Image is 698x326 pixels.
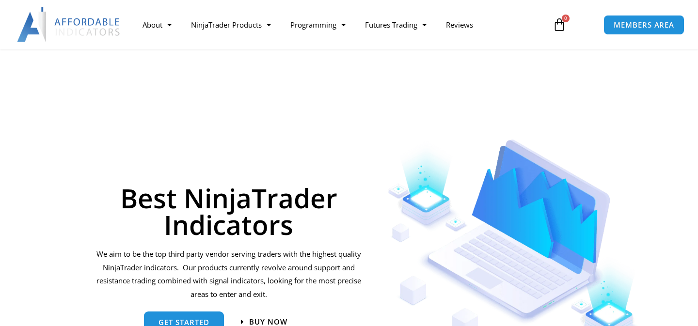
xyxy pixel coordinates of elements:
a: About [133,14,181,36]
nav: Menu [133,14,545,36]
p: We aim to be the top third party vendor serving traders with the highest quality NinjaTrader indi... [95,248,363,301]
a: Reviews [436,14,483,36]
h1: Best NinjaTrader Indicators [95,185,363,238]
a: Buy now [241,318,287,326]
span: MEMBERS AREA [614,21,674,29]
span: Buy now [249,318,287,326]
img: LogoAI | Affordable Indicators – NinjaTrader [17,7,121,42]
span: get started [159,319,209,326]
a: Programming [281,14,355,36]
a: MEMBERS AREA [603,15,684,35]
a: 0 [538,11,581,39]
span: 0 [562,15,570,22]
a: NinjaTrader Products [181,14,281,36]
a: Futures Trading [355,14,436,36]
